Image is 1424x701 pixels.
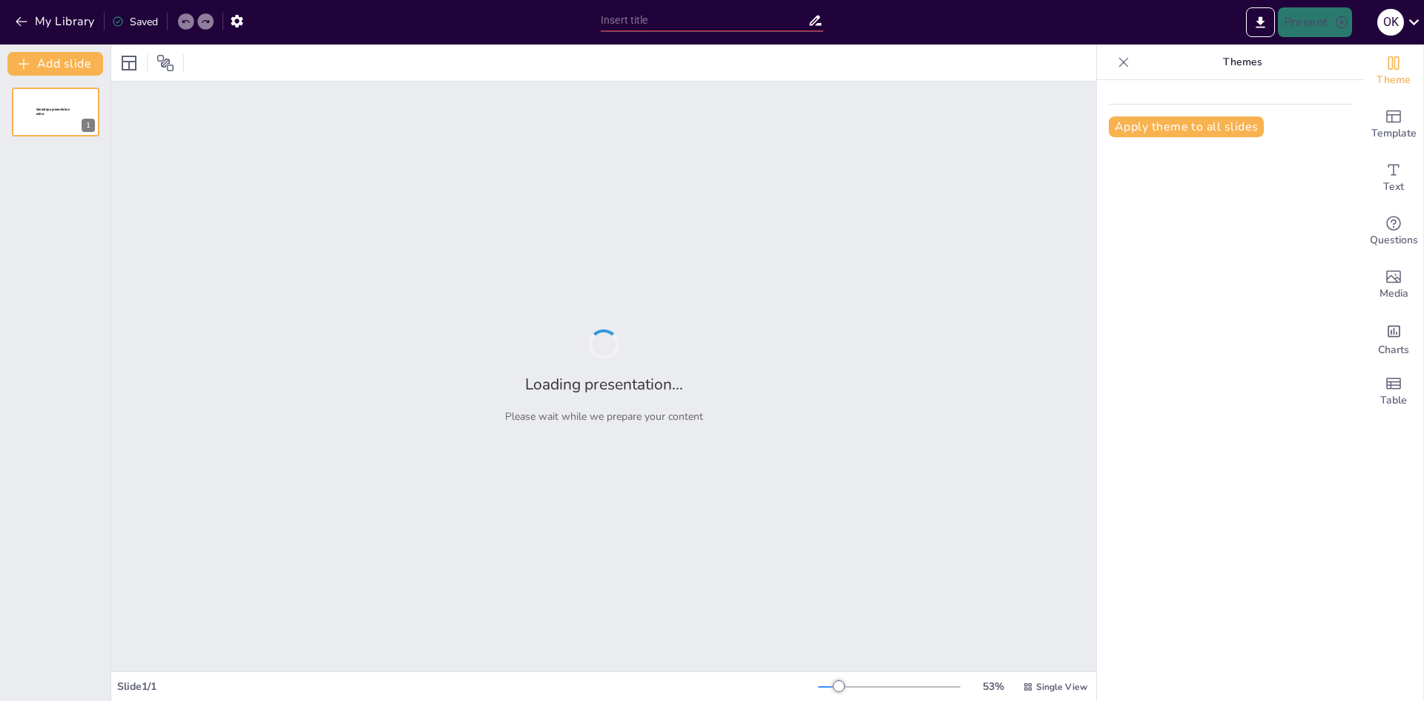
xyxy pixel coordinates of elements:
div: Add ready made slides [1364,98,1423,151]
span: Table [1380,392,1407,409]
span: Single View [1036,681,1087,693]
div: Saved [112,15,158,29]
div: o K [1377,9,1404,36]
div: 1 [82,119,95,132]
div: Add images, graphics, shapes or video [1364,258,1423,312]
div: Slide 1 / 1 [117,679,818,694]
span: Sendsteps presentation editor [36,108,70,116]
button: My Library [11,10,101,33]
div: Change the overall theme [1364,45,1423,98]
span: Position [156,54,174,72]
span: Theme [1377,72,1411,88]
div: Get real-time input from your audience [1364,205,1423,258]
p: Please wait while we prepare your content [505,409,703,424]
div: Add charts and graphs [1364,312,1423,365]
div: Sendsteps presentation editor1 [12,88,99,136]
div: Add text boxes [1364,151,1423,205]
button: Present [1278,7,1352,37]
span: Text [1383,179,1404,195]
div: Add a table [1364,365,1423,418]
input: Insert title [601,10,808,31]
span: Media [1379,286,1408,302]
span: Template [1371,125,1417,142]
button: Add slide [7,52,103,76]
button: Export to PowerPoint [1246,7,1275,37]
div: 53 % [975,679,1011,694]
div: Layout [117,51,141,75]
h2: Loading presentation... [525,374,683,395]
button: o K [1377,7,1404,37]
button: Apply theme to all slides [1109,116,1264,137]
p: Themes [1135,45,1349,80]
span: Charts [1378,342,1409,358]
span: Questions [1370,232,1418,249]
